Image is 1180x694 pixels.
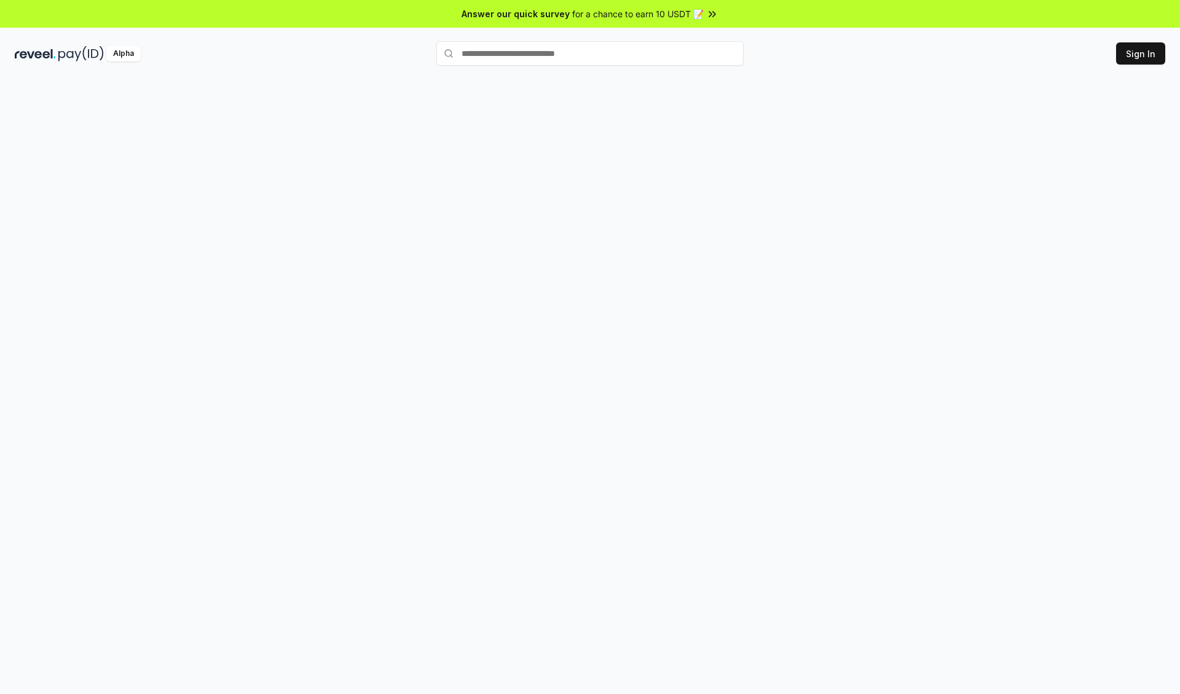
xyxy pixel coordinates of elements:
div: Alpha [106,46,141,61]
span: for a chance to earn 10 USDT 📝 [572,7,704,20]
img: pay_id [58,46,104,61]
button: Sign In [1116,42,1165,65]
img: reveel_dark [15,46,56,61]
span: Answer our quick survey [462,7,570,20]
